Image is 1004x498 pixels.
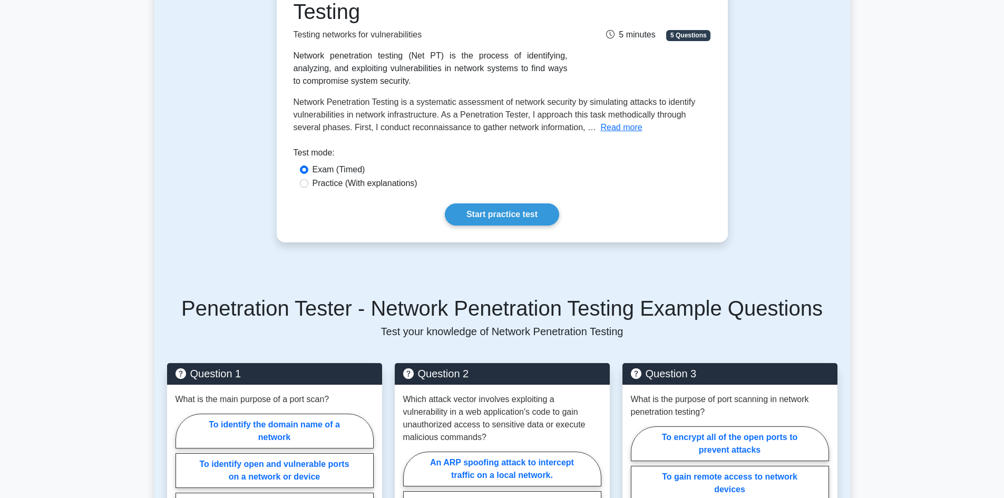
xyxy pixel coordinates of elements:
div: Network penetration testing (Net PT) is the process of identifying, analyzing, and exploiting vul... [294,50,568,87]
button: Read more [600,121,642,134]
label: Exam (Timed) [313,163,365,176]
p: Testing networks for vulnerabilities [294,28,568,41]
a: Start practice test [445,203,559,226]
label: An ARP spoofing attack to intercept traffic on a local network. [403,452,601,486]
label: To encrypt all of the open ports to prevent attacks [631,426,829,461]
p: Which attack vector involves exploiting a vulnerability in a web application's code to gain unaut... [403,393,601,444]
h5: Question 3 [631,367,829,380]
h5: Question 1 [176,367,374,380]
label: Practice (With explanations) [313,177,417,190]
p: What is the purpose of port scanning in network penetration testing? [631,393,829,418]
h5: Question 2 [403,367,601,380]
h5: Penetration Tester - Network Penetration Testing Example Questions [167,296,837,321]
div: Test mode: [294,147,711,163]
span: 5 Questions [666,30,710,41]
span: 5 minutes [606,30,655,39]
span: Network Penetration Testing is a systematic assessment of network security by simulating attacks ... [294,97,696,132]
label: To identify open and vulnerable ports on a network or device [176,453,374,488]
p: What is the main purpose of a port scan? [176,393,329,406]
label: To identify the domain name of a network [176,414,374,448]
p: Test your knowledge of Network Penetration Testing [167,325,837,338]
